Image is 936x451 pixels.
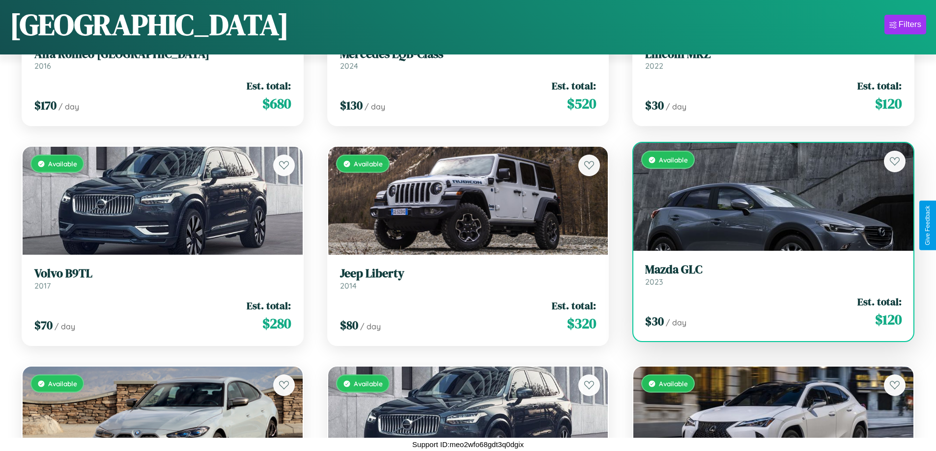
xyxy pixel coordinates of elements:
[645,263,902,287] a: Mazda GLC2023
[340,281,357,291] span: 2014
[34,47,291,71] a: Alfa Romeo [GEOGRAPHIC_DATA]2016
[645,277,663,287] span: 2023
[875,94,902,113] span: $ 120
[659,156,688,164] span: Available
[645,61,663,71] span: 2022
[365,102,385,111] span: / day
[884,15,926,34] button: Filters
[48,379,77,388] span: Available
[666,318,686,327] span: / day
[354,379,383,388] span: Available
[340,317,358,333] span: $ 80
[645,263,902,277] h3: Mazda GLC
[247,298,291,313] span: Est. total:
[34,47,291,61] h3: Alfa Romeo [GEOGRAPHIC_DATA]
[412,438,524,451] p: Support ID: meo2wfo68gdt3q0dgix
[340,47,596,71] a: Mercedes EQB-Class2024
[34,61,51,71] span: 2016
[899,20,921,29] div: Filters
[666,102,686,111] span: / day
[340,266,596,281] h3: Jeep Liberty
[552,298,596,313] span: Est. total:
[645,47,902,61] h3: Lincoln MKZ
[34,281,51,291] span: 2017
[567,94,596,113] span: $ 520
[857,79,902,93] span: Est. total:
[924,206,931,245] div: Give Feedback
[875,310,902,329] span: $ 120
[247,79,291,93] span: Est. total:
[645,47,902,71] a: Lincoln MKZ2022
[10,4,289,45] h1: [GEOGRAPHIC_DATA]
[48,159,77,168] span: Available
[58,102,79,111] span: / day
[567,314,596,333] span: $ 320
[645,313,664,329] span: $ 30
[34,97,57,113] span: $ 170
[34,266,291,291] a: Volvo B9TL2017
[857,294,902,309] span: Est. total:
[34,317,53,333] span: $ 70
[659,379,688,388] span: Available
[340,47,596,61] h3: Mercedes EQB-Class
[552,79,596,93] span: Est. total:
[340,97,363,113] span: $ 130
[340,266,596,291] a: Jeep Liberty2014
[262,94,291,113] span: $ 680
[340,61,358,71] span: 2024
[360,321,381,331] span: / day
[55,321,75,331] span: / day
[262,314,291,333] span: $ 280
[354,159,383,168] span: Available
[645,97,664,113] span: $ 30
[34,266,291,281] h3: Volvo B9TL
